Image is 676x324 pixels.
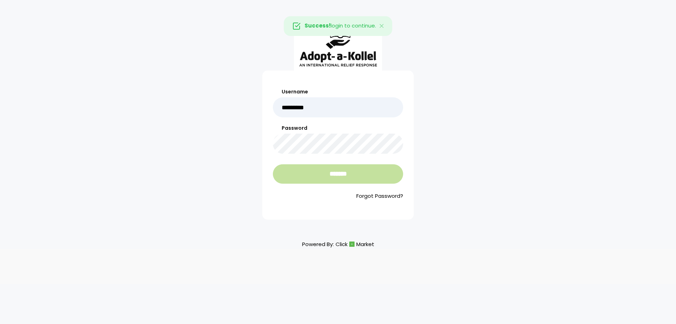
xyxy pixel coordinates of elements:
img: aak_logo_sm.jpeg [294,20,382,71]
a: Forgot Password? [273,192,403,200]
button: Close [372,17,392,36]
a: ClickMarket [336,239,374,249]
p: Powered By: [302,239,374,249]
label: Username [273,88,403,96]
label: Password [273,124,403,132]
keeper-lock: Open Keeper Popup [394,103,402,112]
div: login to continue. [284,16,392,36]
img: cm_icon.png [349,242,355,247]
strong: Success! [305,22,331,29]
